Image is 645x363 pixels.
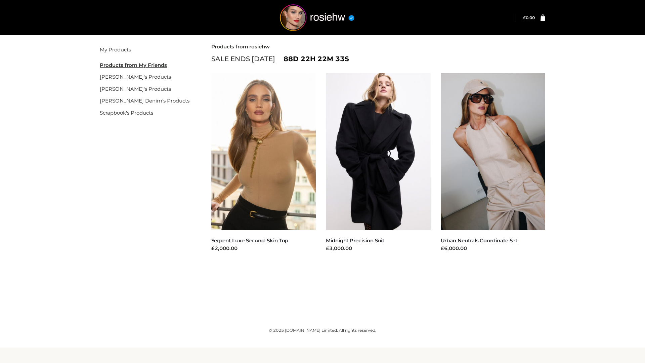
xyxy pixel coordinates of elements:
a: [PERSON_NAME] Denim's Products [100,97,189,104]
div: £3,000.00 [326,245,431,252]
a: Serpent Luxe Second-Skin Top [211,237,289,244]
a: [PERSON_NAME]'s Products [100,86,171,92]
a: Midnight Precision Suit [326,237,384,244]
div: £6,000.00 [441,245,546,252]
a: £0.00 [523,15,535,20]
bdi: 0.00 [523,15,535,20]
a: My Products [100,46,131,53]
u: Products from My Friends [100,62,167,68]
a: [PERSON_NAME]'s Products [100,74,171,80]
div: £2,000.00 [211,245,316,252]
a: Scrapbook's Products [100,110,153,116]
div: SALE ENDS [DATE] [211,53,546,65]
img: rosiehw [267,4,368,31]
div: © 2025 [DOMAIN_NAME] Limited. All rights reserved. [100,327,545,334]
span: 88d 22h 22m 33s [284,53,349,65]
h2: Products from rosiehw [211,44,546,50]
a: Urban Neutrals Coordinate Set [441,237,518,244]
span: £ [523,15,526,20]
